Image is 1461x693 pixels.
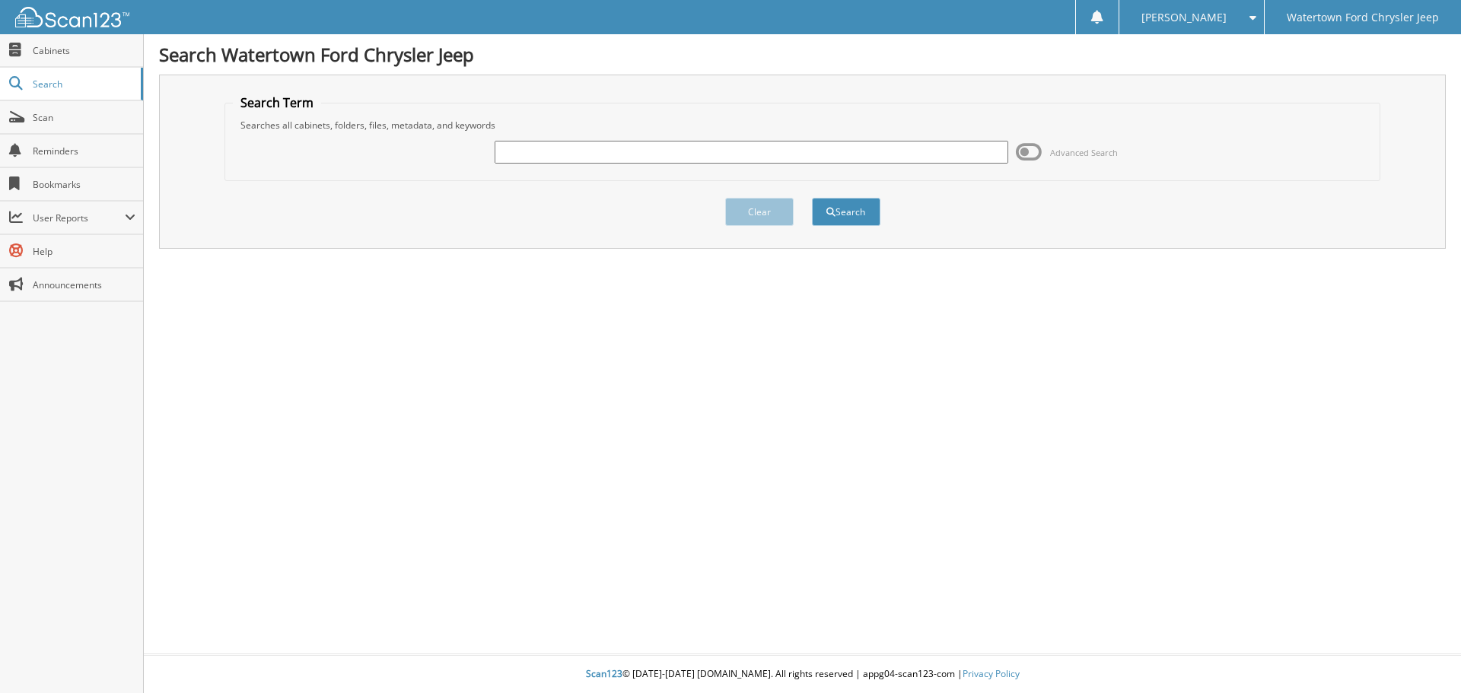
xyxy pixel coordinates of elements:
[233,94,321,111] legend: Search Term
[963,667,1020,680] a: Privacy Policy
[159,42,1446,67] h1: Search Watertown Ford Chrysler Jeep
[33,44,135,57] span: Cabinets
[33,78,133,91] span: Search
[33,278,135,291] span: Announcements
[1287,13,1439,22] span: Watertown Ford Chrysler Jeep
[33,111,135,124] span: Scan
[33,211,125,224] span: User Reports
[144,656,1461,693] div: © [DATE]-[DATE] [DOMAIN_NAME]. All rights reserved | appg04-scan123-com |
[1050,147,1118,158] span: Advanced Search
[233,119,1373,132] div: Searches all cabinets, folders, files, metadata, and keywords
[725,198,794,226] button: Clear
[1141,13,1227,22] span: [PERSON_NAME]
[33,245,135,258] span: Help
[33,145,135,157] span: Reminders
[1385,620,1461,693] iframe: Chat Widget
[812,198,880,226] button: Search
[33,178,135,191] span: Bookmarks
[15,7,129,27] img: scan123-logo-white.svg
[586,667,622,680] span: Scan123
